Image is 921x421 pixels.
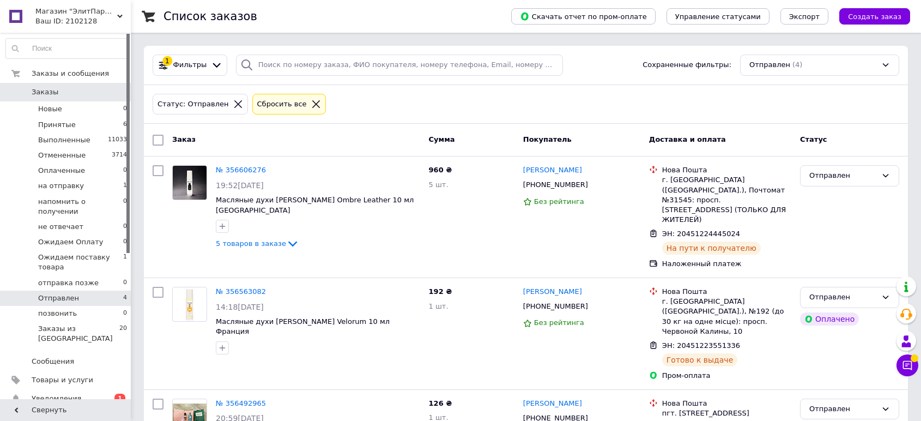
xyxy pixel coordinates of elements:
[123,120,127,130] span: 6
[38,197,123,216] span: напомнить о получении
[662,341,740,350] span: ЭН: 20451223551336
[38,120,76,130] span: Принятые
[123,309,127,318] span: 0
[173,60,207,70] span: Фильтры
[123,237,127,247] span: 0
[216,399,266,407] a: № 356492965
[32,69,109,79] span: Заказы и сообщения
[108,135,127,145] span: 11033
[216,239,299,248] a: 5 товаров в заказе
[523,165,582,176] a: [PERSON_NAME]
[38,278,99,288] span: отправка позже
[534,318,584,327] span: Без рейтинга
[662,242,761,255] div: На пути к получателю
[662,175,791,225] div: г. [GEOGRAPHIC_DATA] ([GEOGRAPHIC_DATA].), Почтомат №31545: просп. [STREET_ADDRESS] (ТОЛЬКО ДЛЯ Ж...
[123,278,127,288] span: 0
[523,287,582,297] a: [PERSON_NAME]
[523,399,582,409] a: [PERSON_NAME]
[800,312,859,326] div: Оплачено
[178,287,201,321] img: Фото товару
[114,394,125,403] span: 1
[162,56,172,66] div: 1
[216,317,390,336] a: Масляные духи [PERSON_NAME] Velorum 10 мл Франция
[662,408,791,418] div: пгт. [STREET_ADDRESS]
[163,10,257,23] h1: Список заказов
[523,181,588,189] span: [PHONE_NUMBER]
[38,252,123,272] span: Ожидаем поставку товара
[216,166,266,174] a: № 356606276
[123,222,127,232] span: 0
[32,394,81,404] span: Уведомления
[38,237,104,247] span: Ожидаем Оплату
[429,166,452,174] span: 960 ₴
[662,165,791,175] div: Нова Пошта
[172,165,207,200] a: Фото товару
[534,197,584,206] span: Без рейтинга
[123,181,127,191] span: 1
[523,135,572,143] span: Покупатель
[173,166,207,200] img: Фото товару
[780,8,828,25] button: Экспорт
[216,303,264,311] span: 14:18[DATE]
[649,135,726,143] span: Доставка и оплата
[216,181,264,190] span: 19:52[DATE]
[216,287,266,296] a: № 356563082
[38,135,90,145] span: Выполненные
[216,196,414,214] a: Масляные духи [PERSON_NAME] Ombre Leather 10 мл [GEOGRAPHIC_DATA]
[662,399,791,408] div: Нова Пошта
[32,87,58,97] span: Заказы
[38,166,85,176] span: Оплаченные
[255,99,309,110] div: Сбросить все
[123,252,127,272] span: 1
[789,13,820,21] span: Экспорт
[800,135,827,143] span: Статус
[123,197,127,216] span: 0
[429,399,452,407] span: 126 ₴
[38,104,62,114] span: Новые
[38,222,83,232] span: не отвечает
[809,170,877,182] div: Отправлен
[236,55,563,76] input: Поиск по номеру заказа, ФИО покупателя, номеру телефона, Email, номеру накладной
[792,61,802,69] span: (4)
[38,324,119,344] span: Заказы из [GEOGRAPHIC_DATA]
[123,104,127,114] span: 0
[123,293,127,303] span: 4
[6,39,128,58] input: Поиск
[123,166,127,176] span: 0
[216,239,286,248] span: 5 товаров в заказе
[429,287,452,296] span: 192 ₴
[172,287,207,322] a: Фото товару
[119,324,127,344] span: 20
[38,151,86,160] span: Отмененные
[523,302,588,310] span: [PHONE_NUMBER]
[429,135,455,143] span: Сумма
[662,297,791,336] div: г. [GEOGRAPHIC_DATA] ([GEOGRAPHIC_DATA].), №192 (до 30 кг на одне місце): просп. Червоной Калины, 10
[155,99,231,110] div: Статус: Отправлен
[520,11,647,21] span: Скачать отчет по пром-оплате
[809,404,877,415] div: Отправлен
[643,60,731,70] span: Сохраненные фильтры:
[38,293,79,303] span: Отправлен
[662,287,791,297] div: Нова Пошта
[675,13,761,21] span: Управление статусами
[112,151,127,160] span: 3714
[38,309,77,318] span: позвонить
[662,230,740,238] span: ЭН: 20451224445024
[172,135,196,143] span: Заказ
[828,12,910,20] a: Создать заказ
[662,371,791,381] div: Пром-оплата
[896,354,918,376] button: Чат с покупателем
[35,16,131,26] div: Ваш ID: 2102128
[848,13,901,21] span: Создать заказ
[32,357,74,366] span: Сообщения
[38,181,84,191] span: на отправку
[662,353,737,366] div: Готово к выдаче
[32,375,93,385] span: Товары и услуги
[511,8,656,25] button: Скачать отчет по пром-оплате
[429,181,449,189] span: 5 шт.
[662,259,791,269] div: Наложенный платеж
[35,7,117,16] span: Магазин "ЭлитПарфюм"
[429,302,449,310] span: 1 шт.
